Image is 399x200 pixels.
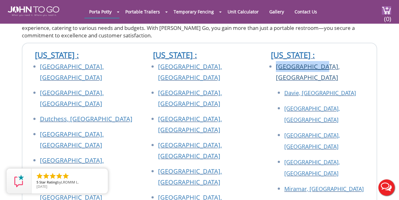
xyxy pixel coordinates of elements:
span: LROMIM L. [61,180,79,184]
img: cart a [382,6,391,15]
a: [GEOGRAPHIC_DATA], [GEOGRAPHIC_DATA] [276,62,340,82]
span: by [36,180,103,185]
button: Live Chat [374,175,399,200]
a: [GEOGRAPHIC_DATA], [GEOGRAPHIC_DATA] [40,88,104,108]
a: [GEOGRAPHIC_DATA], [GEOGRAPHIC_DATA] [284,158,340,177]
img: Review Rating [13,175,25,187]
a: [US_STATE] : [153,50,197,60]
a: Temporary Fencing [169,6,219,18]
a: [GEOGRAPHIC_DATA], [GEOGRAPHIC_DATA] [40,62,104,82]
a: [GEOGRAPHIC_DATA], [GEOGRAPHIC_DATA] [284,131,340,150]
a: [US_STATE] : [35,50,79,60]
a: Gallery [265,6,289,18]
a: Davie, [GEOGRAPHIC_DATA] [284,89,356,97]
a: [GEOGRAPHIC_DATA], [GEOGRAPHIC_DATA] [158,167,222,186]
a: Contact Us [290,6,322,18]
img: JOHN to go [8,6,59,16]
a: [US_STATE] : [271,50,315,60]
span: Star Rating [39,180,57,184]
a: [GEOGRAPHIC_DATA], [GEOGRAPHIC_DATA] [158,88,222,108]
span: [DATE] [36,184,47,189]
li:  [55,172,63,180]
a: Porta Potty [84,6,116,18]
a: [GEOGRAPHIC_DATA], [GEOGRAPHIC_DATA] [158,141,222,160]
a: Unit Calculator [223,6,263,18]
li:  [42,172,50,180]
a: [GEOGRAPHIC_DATA], [GEOGRAPHIC_DATA] [40,130,104,149]
a: [GEOGRAPHIC_DATA], [GEOGRAPHIC_DATA] [284,105,340,123]
span: (0) [384,10,391,23]
li:  [49,172,56,180]
a: Portable Trailers [121,6,165,18]
span: 5 [36,180,38,184]
a: [GEOGRAPHIC_DATA], [GEOGRAPHIC_DATA] [40,156,104,175]
a: [GEOGRAPHIC_DATA], [GEOGRAPHIC_DATA] [158,115,222,134]
a: [GEOGRAPHIC_DATA], [GEOGRAPHIC_DATA] [158,62,222,82]
p: To support your search for a porta potty, [PERSON_NAME] To Go delivers exceptional that emphasize... [22,9,377,40]
a: Miramar, [GEOGRAPHIC_DATA] [284,185,364,193]
a: Dutchess, [GEOGRAPHIC_DATA] [40,115,132,123]
li:  [62,172,70,180]
li:  [36,172,43,180]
